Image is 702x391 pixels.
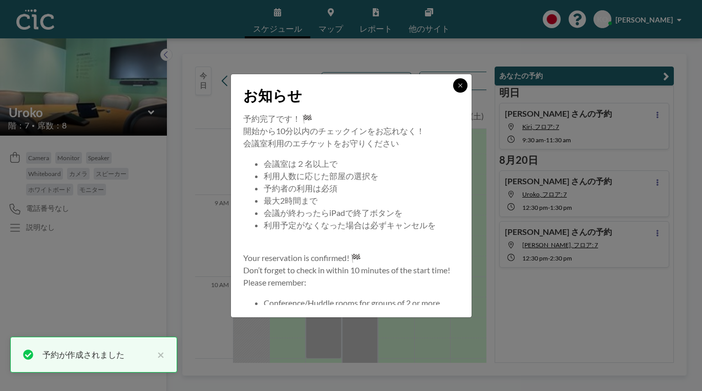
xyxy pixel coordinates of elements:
span: Your reservation is confirmed! 🏁 [243,253,361,263]
span: 予約者の利用は必須 [264,183,337,193]
span: 利用人数に応じた部屋の選択を [264,171,378,181]
span: 会議が終わったらiPadで終了ボタンを [264,208,402,218]
span: 最大2時間まで [264,196,317,205]
span: 開始から10分以内のチェックインをお忘れなく！ [243,126,424,136]
div: 予約が作成されました [42,349,152,361]
span: Conference/Huddle rooms for groups of 2 or more [264,298,440,308]
span: 利用予定がなくなった場合は必ずキャンセルを [264,220,436,230]
span: Don’t forget to check in within 10 minutes of the start time! [243,265,450,275]
span: 会議室利用のエチケットをお守りください [243,138,399,148]
span: 予約完了です！ 🏁 [243,114,312,123]
button: close [152,349,164,361]
span: お知らせ [243,86,302,104]
span: Please remember: [243,277,306,287]
span: 会議室は２名以上で [264,159,337,168]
